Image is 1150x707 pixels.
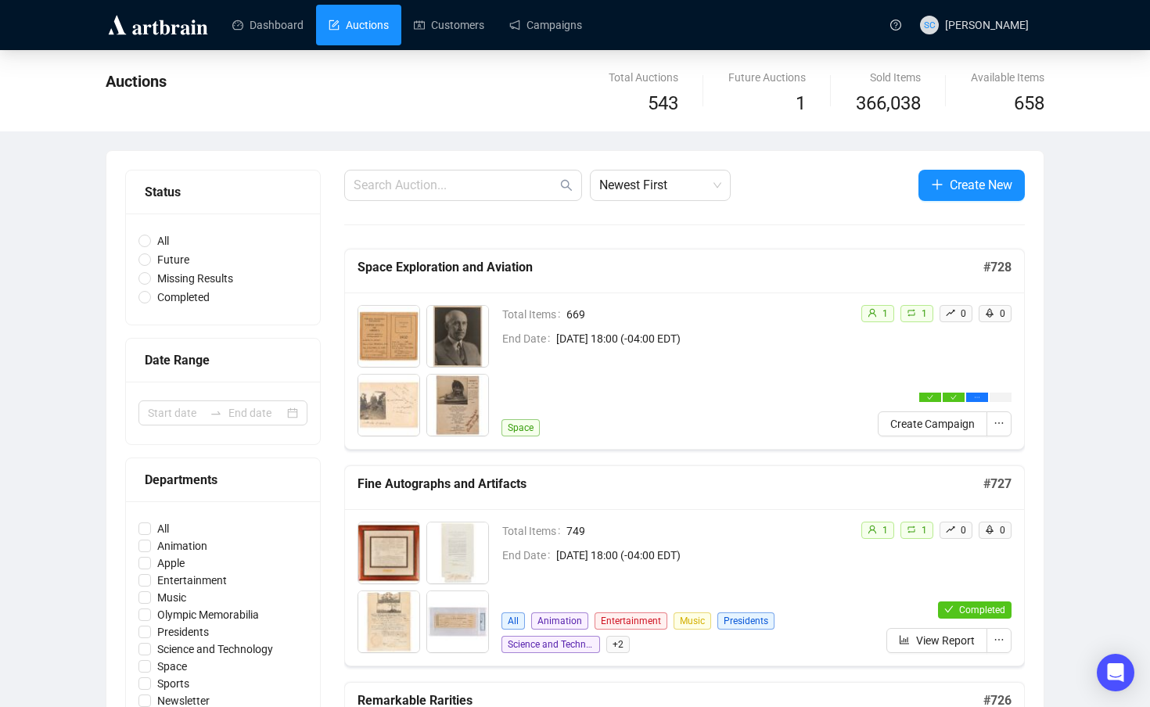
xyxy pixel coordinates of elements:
[501,419,540,436] span: Space
[145,182,301,202] div: Status
[210,407,222,419] span: swap-right
[907,308,916,318] span: retweet
[1000,308,1005,319] span: 0
[151,658,193,675] span: Space
[151,623,215,641] span: Presidents
[796,92,806,114] span: 1
[927,394,933,400] span: check
[674,612,711,630] span: Music
[985,525,994,534] span: rocket
[106,72,167,91] span: Auctions
[509,5,582,45] a: Campaigns
[971,69,1044,86] div: Available Items
[151,572,233,589] span: Entertainment
[961,308,966,319] span: 0
[151,675,196,692] span: Sports
[358,522,419,583] img: 1_1.jpg
[106,13,210,38] img: logo
[414,5,484,45] a: Customers
[427,591,488,652] img: 4_1.jpg
[151,606,265,623] span: Olympic Memorabilia
[228,404,284,422] input: End date
[595,612,667,630] span: Entertainment
[151,232,175,249] span: All
[907,525,916,534] span: retweet
[344,249,1025,450] a: Space Exploration and Aviation#728Total Items669End Date[DATE] 18:00 (-04:00 EDT)Spaceuser1retwee...
[890,415,975,432] span: Create Campaign
[329,5,389,45] a: Auctions
[232,5,304,45] a: Dashboard
[868,308,877,318] span: user
[856,69,921,86] div: Sold Items
[358,258,983,277] h5: Space Exploration and Aviation
[556,330,848,347] span: [DATE] 18:00 (-04:00 EDT)
[501,636,600,653] span: Science and Technology
[717,612,774,630] span: Presidents
[151,554,191,572] span: Apple
[358,306,419,367] img: 8001_1.jpg
[946,308,955,318] span: rise
[151,537,214,554] span: Animation
[151,251,196,268] span: Future
[648,92,678,114] span: 543
[878,411,987,436] button: Create Campaign
[427,306,488,367] img: 8002_1.jpg
[899,634,910,645] span: bar-chart
[145,350,301,370] div: Date Range
[946,525,955,534] span: rise
[856,89,921,119] span: 366,038
[890,20,901,31] span: question-circle
[566,522,848,540] span: 749
[985,308,994,318] span: rocket
[922,308,927,319] span: 1
[728,69,806,86] div: Future Auctions
[151,589,192,606] span: Music
[868,525,877,534] span: user
[151,289,216,306] span: Completed
[882,308,888,319] span: 1
[151,270,239,287] span: Missing Results
[151,641,279,658] span: Science and Technology
[959,605,1005,615] span: Completed
[922,525,927,536] span: 1
[358,475,983,493] h5: Fine Autographs and Artifacts
[599,170,721,200] span: Newest First
[994,634,1004,645] span: ellipsis
[151,520,175,537] span: All
[427,522,488,583] img: 2_1.jpg
[974,394,980,400] span: ellipsis
[945,19,1029,31] span: [PERSON_NAME]
[145,470,301,490] div: Departments
[918,170,1025,201] button: Create New
[354,176,557,195] input: Search Auction...
[951,394,957,400] span: check
[950,175,1012,195] span: Create New
[210,407,222,419] span: to
[882,525,888,536] span: 1
[358,591,419,652] img: 3_1.jpg
[531,612,588,630] span: Animation
[502,306,566,323] span: Total Items
[556,547,848,564] span: [DATE] 18:00 (-04:00 EDT)
[944,605,954,614] span: check
[609,69,678,86] div: Total Auctions
[427,375,488,436] img: 8004_1.jpg
[983,258,1012,277] h5: # 728
[502,547,556,564] span: End Date
[1014,92,1044,114] span: 658
[916,632,975,649] span: View Report
[358,375,419,436] img: 8003_1.jpg
[924,17,935,32] span: SC
[886,628,987,653] button: View Report
[994,418,1004,429] span: ellipsis
[961,525,966,536] span: 0
[502,330,556,347] span: End Date
[1097,654,1134,691] div: Open Intercom Messenger
[502,522,566,540] span: Total Items
[566,306,848,323] span: 669
[1000,525,1005,536] span: 0
[560,179,573,192] span: search
[606,636,630,653] span: + 2
[344,465,1025,666] a: Fine Autographs and Artifacts#727Total Items749End Date[DATE] 18:00 (-04:00 EDT)AllAnimationEnter...
[983,475,1012,493] h5: # 727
